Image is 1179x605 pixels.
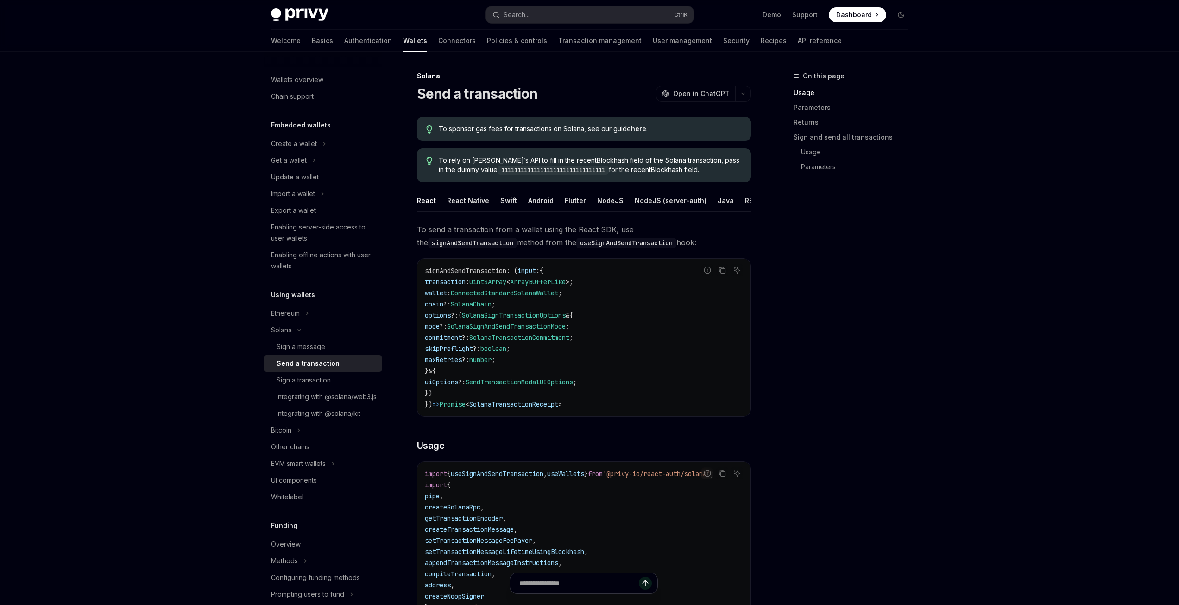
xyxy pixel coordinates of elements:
[425,389,432,397] span: })
[597,190,624,211] button: NodeJS
[792,10,818,19] a: Support
[547,470,584,478] span: useWallets
[426,157,433,165] svg: Tip
[558,30,642,52] a: Transaction management
[271,155,307,166] div: Get a wallet
[569,311,573,319] span: {
[462,333,469,342] span: ?:
[264,322,382,338] button: Toggle Solana section
[540,267,543,275] span: {
[565,190,586,211] button: Flutter
[566,278,573,286] span: >;
[558,289,562,297] span: ;
[440,322,447,331] span: ?:
[438,30,476,52] a: Connectors
[584,470,588,478] span: }
[519,573,639,593] input: Ask a question...
[573,378,577,386] span: ;
[506,267,517,275] span: : (
[631,125,646,133] a: here
[701,264,713,276] button: Report incorrect code
[718,190,734,211] button: Java
[487,30,547,52] a: Policies & controls
[639,577,652,590] button: Send message
[731,467,743,479] button: Ask AI
[451,300,492,308] span: SolanaChain
[466,278,469,286] span: :
[271,539,301,550] div: Overview
[451,289,558,297] span: ConnectedStandardSolanaWallet
[480,344,506,353] span: boolean
[264,553,382,569] button: Toggle Methods section
[425,289,447,297] span: wallet
[264,135,382,152] button: Toggle Create a wallet section
[264,71,382,88] a: Wallets overview
[344,30,392,52] a: Authentication
[543,470,547,478] span: ,
[466,400,469,408] span: <
[425,548,584,556] span: setTransactionMessageLifetimeUsingBlockhash
[566,322,569,331] span: ;
[425,267,506,275] span: signAndSendTransaction
[440,400,466,408] span: Promise
[425,570,492,578] span: compileTransaction
[425,503,480,511] span: createSolanaRpc
[674,11,688,19] span: Ctrl K
[271,74,323,85] div: Wallets overview
[836,10,872,19] span: Dashboard
[271,8,328,21] img: dark logo
[576,238,676,248] code: useSignAndSendTransaction
[271,325,292,336] div: Solana
[480,503,484,511] span: ,
[492,356,495,364] span: ;
[451,470,543,478] span: useSignAndSendTransaction
[271,572,360,583] div: Configuring funding methods
[264,202,382,219] a: Export a wallet
[425,514,503,522] span: getTransactionEncoder
[277,341,325,352] div: Sign a message
[440,492,443,500] span: ,
[492,570,495,578] span: ,
[794,85,916,100] a: Usage
[504,9,530,20] div: Search...
[469,400,558,408] span: SolanaTransactionReceipt
[798,30,842,52] a: API reference
[451,311,458,319] span: ?:
[428,238,517,248] code: signAndSendTransaction
[473,344,480,353] span: ?:
[271,289,315,300] h5: Using wallets
[432,400,440,408] span: =>
[894,7,908,22] button: Toggle dark mode
[447,289,451,297] span: :
[458,311,462,319] span: (
[264,152,382,169] button: Toggle Get a wallet section
[264,305,382,322] button: Toggle Ethereum section
[447,322,566,331] span: SolanaSignAndSendTransactionMode
[312,30,333,52] a: Basics
[271,249,377,272] div: Enabling offline actions with user wallets
[271,138,317,149] div: Create a wallet
[731,264,743,276] button: Ask AI
[277,408,360,419] div: Integrating with @solana/kit
[536,267,540,275] span: :
[723,30,750,52] a: Security
[469,333,569,342] span: SolanaTransactionCommitment
[264,489,382,505] a: Whitelabel
[264,219,382,247] a: Enabling server-side access to user wallets
[492,300,495,308] span: ;
[264,169,382,185] a: Update a wallet
[794,159,916,174] a: Parameters
[558,559,562,567] span: ,
[716,467,728,479] button: Copy the contents from the code block
[469,356,492,364] span: number
[510,278,566,286] span: ArrayBufferLike
[264,88,382,105] a: Chain support
[710,470,714,478] span: ;
[466,378,573,386] span: SendTransactionModalUIOptions
[264,422,382,439] button: Toggle Bitcoin section
[277,391,377,402] div: Integrating with @solana/web3.js
[417,190,436,211] button: React
[486,6,694,23] button: Open search
[271,30,301,52] a: Welcome
[264,338,382,355] a: Sign a message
